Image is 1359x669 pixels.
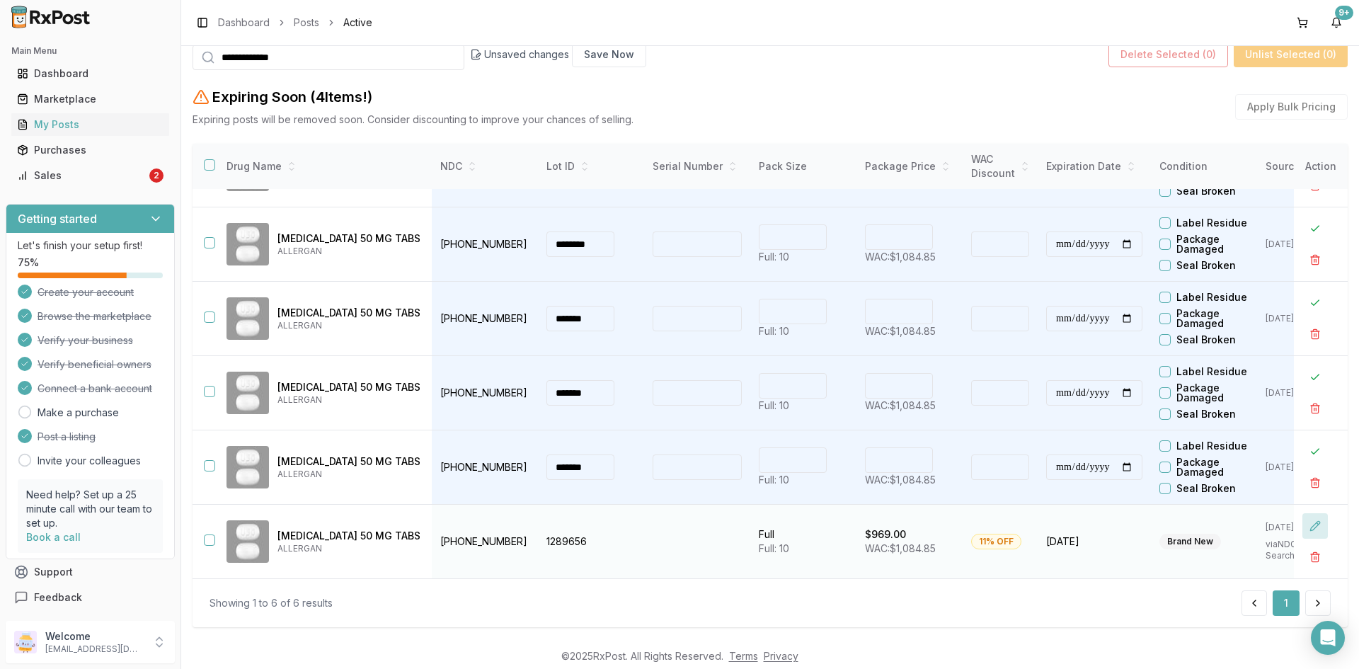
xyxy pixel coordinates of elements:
div: Source [1266,159,1319,173]
div: Unsaved changes [470,42,646,67]
a: Book a call [26,531,81,543]
th: Action [1294,144,1348,190]
button: Close [1302,290,1328,316]
a: Privacy [764,650,798,662]
a: Make a purchase [38,406,119,420]
div: Showing 1 to 6 of 6 results [210,596,333,610]
p: via NDC Search [1266,539,1319,561]
p: $969.00 [865,527,906,542]
h2: Main Menu [11,45,169,57]
h3: Getting started [18,210,97,227]
p: [EMAIL_ADDRESS][DOMAIN_NAME] [45,644,144,655]
span: Post a listing [38,430,96,444]
p: ALLERGAN [277,543,420,554]
th: Pack Size [750,144,856,190]
div: Marketplace [17,92,164,106]
button: Close [1302,439,1328,464]
span: Create your account [38,285,134,299]
th: Condition [1151,144,1257,190]
span: WAC: $1,084.85 [865,474,936,486]
p: [DATE] [1266,313,1319,324]
a: Posts [294,16,319,30]
p: [MEDICAL_DATA] 50 MG TABS [277,529,420,543]
a: Invite your colleagues [38,454,141,468]
label: Package Damaged [1176,309,1257,328]
button: Support [6,559,175,585]
div: Serial Number [653,159,742,173]
img: Ubrelvy 50 MG TABS [226,372,269,414]
div: Drug Name [226,159,420,173]
p: [MEDICAL_DATA] 50 MG TABS [277,380,420,394]
div: NDC [440,159,529,173]
p: ALLERGAN [277,469,420,480]
label: Package Damaged [1176,234,1257,254]
div: Open Intercom Messenger [1311,621,1345,655]
button: Sales2 [6,164,175,187]
img: Ubrelvy 50 MG TABS [226,223,269,265]
button: Dashboard [6,62,175,85]
p: [MEDICAL_DATA] 50 MG TABS [277,231,420,246]
p: Welcome [45,629,144,644]
label: Label Residue [1176,218,1247,228]
span: Full: 10 [759,251,789,263]
label: Label Residue [1176,292,1247,302]
span: Browse the marketplace [38,309,151,324]
button: Feedback [6,585,175,610]
button: Delete [1302,321,1328,347]
span: Verify your business [38,333,133,348]
label: Label Residue [1176,441,1247,451]
td: Full [750,505,856,579]
label: Package Damaged [1176,457,1257,477]
button: Delete [1302,470,1328,496]
span: Active [343,16,372,30]
button: Marketplace [6,88,175,110]
a: Sales2 [11,163,169,188]
span: Full: 10 [759,474,789,486]
p: Expiring posts will be removed soon. Consider discounting to improve your chances of selling. [193,113,633,127]
span: Connect a bank account [38,382,152,396]
td: [PHONE_NUMBER] [432,505,538,579]
p: Let's finish your setup first! [18,239,163,253]
div: My Posts [17,118,164,132]
span: WAC: $1,084.85 [865,399,936,411]
button: 1 [1273,590,1300,616]
button: Close [1302,365,1328,390]
p: [MEDICAL_DATA] 50 MG TABS [277,454,420,469]
span: Feedback [34,590,82,605]
button: Edit [1302,513,1328,539]
p: ALLERGAN [277,320,420,331]
span: Full: 10 [759,399,789,411]
p: Need help? Set up a 25 minute call with our team to set up. [26,488,154,530]
p: [DATE] [1266,239,1319,250]
div: Sales [17,168,147,183]
h2: Expiring Soon ( 4 Item s !) [212,87,372,107]
img: Ubrelvy 50 MG TABS [226,520,269,563]
button: My Posts [6,113,175,136]
span: WAC: $1,084.85 [865,251,936,263]
div: 2 [149,168,164,183]
a: Dashboard [11,61,169,86]
td: [PHONE_NUMBER] [432,430,538,505]
td: 1289656 [538,505,644,579]
div: WAC Discount [971,152,1029,181]
img: Ubrelvy 50 MG TABS [226,446,269,488]
span: Full: 10 [759,325,789,337]
label: Seal Broken [1176,335,1236,345]
nav: breadcrumb [218,16,372,30]
a: Dashboard [218,16,270,30]
span: WAC: $1,084.85 [865,325,936,337]
td: [PHONE_NUMBER] [432,356,538,430]
label: Seal Broken [1176,186,1236,196]
div: Purchases [17,143,164,157]
label: Seal Broken [1176,484,1236,493]
button: Close [1302,216,1328,241]
a: Marketplace [11,86,169,112]
label: Package Damaged [1176,383,1257,403]
label: Seal Broken [1176,409,1236,419]
td: [PHONE_NUMBER] [432,282,538,356]
a: Purchases [11,137,169,163]
div: 9+ [1335,6,1353,20]
p: ALLERGAN [277,246,420,257]
button: Purchases [6,139,175,161]
button: Delete [1302,396,1328,421]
